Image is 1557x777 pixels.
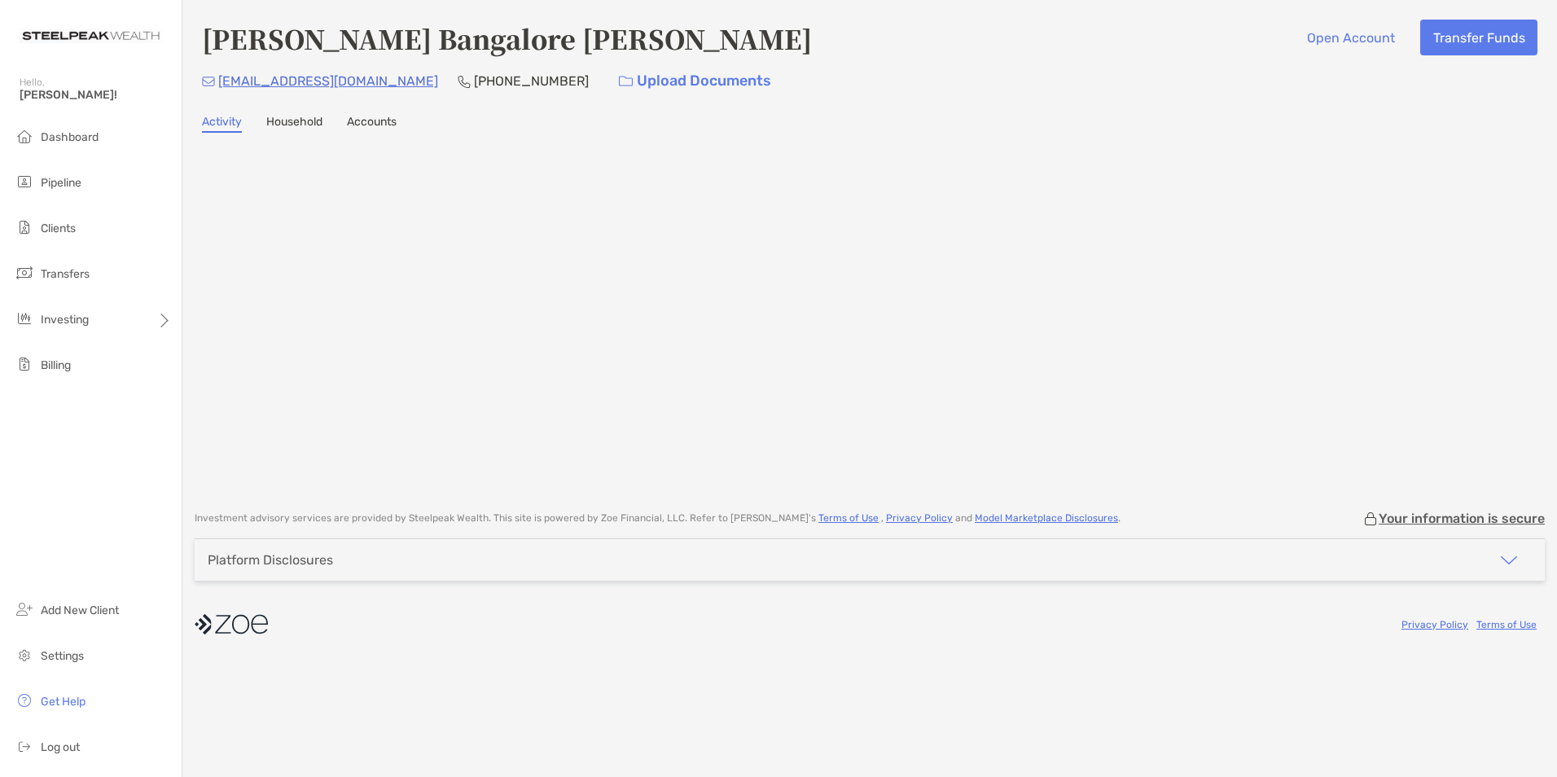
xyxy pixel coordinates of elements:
img: button icon [619,76,633,87]
a: Terms of Use [818,512,879,524]
img: investing icon [15,309,34,328]
img: billing icon [15,354,34,374]
a: Activity [202,115,242,133]
img: Phone Icon [458,75,471,88]
img: company logo [195,606,268,643]
img: Email Icon [202,77,215,86]
img: get-help icon [15,691,34,710]
p: Investment advisory services are provided by Steelpeak Wealth . This site is powered by Zoe Finan... [195,512,1121,525]
span: Transfers [41,267,90,281]
span: Get Help [41,695,86,709]
p: [PHONE_NUMBER] [474,71,589,91]
a: Household [266,115,322,133]
a: Upload Documents [608,64,782,99]
a: Accounts [347,115,397,133]
div: Platform Disclosures [208,552,333,568]
span: Add New Client [41,604,119,617]
span: Dashboard [41,130,99,144]
img: transfers icon [15,263,34,283]
img: icon arrow [1499,551,1519,570]
span: [PERSON_NAME]! [20,88,172,102]
button: Open Account [1294,20,1407,55]
img: pipeline icon [15,172,34,191]
img: add_new_client icon [15,599,34,619]
a: Model Marketplace Disclosures [975,512,1118,524]
a: Terms of Use [1476,619,1537,630]
img: dashboard icon [15,126,34,146]
span: Clients [41,222,76,235]
img: clients icon [15,217,34,237]
img: settings icon [15,645,34,665]
span: Settings [41,649,84,663]
img: Zoe Logo [20,7,162,65]
a: Privacy Policy [1401,619,1468,630]
span: Pipeline [41,176,81,190]
h4: [PERSON_NAME] Bangalore [PERSON_NAME] [202,20,812,57]
a: Privacy Policy [886,512,953,524]
img: logout icon [15,736,34,756]
span: Billing [41,358,71,372]
p: [EMAIL_ADDRESS][DOMAIN_NAME] [218,71,438,91]
p: Your information is secure [1379,511,1545,526]
span: Log out [41,740,80,754]
button: Transfer Funds [1420,20,1537,55]
span: Investing [41,313,89,327]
